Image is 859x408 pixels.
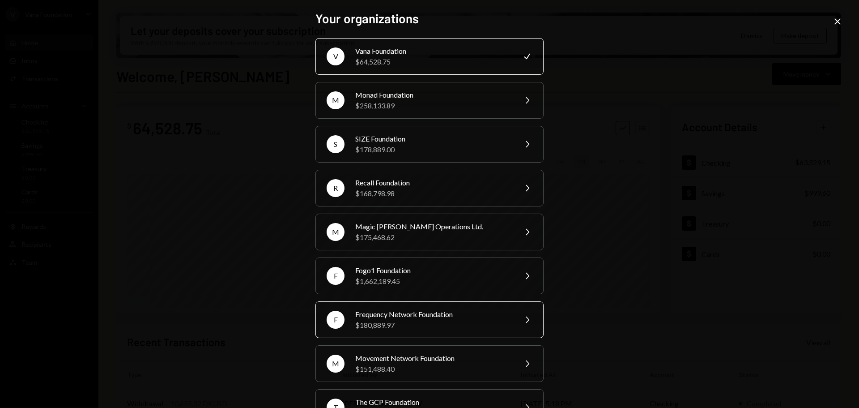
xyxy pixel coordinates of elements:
button: MMonad Foundation$258,133.89 [315,82,544,119]
div: Recall Foundation [355,177,511,188]
div: S [327,135,344,153]
div: $1,662,189.45 [355,276,511,287]
button: MMagic [PERSON_NAME] Operations Ltd.$175,468.62 [315,214,544,250]
div: Fogo1 Foundation [355,265,511,276]
button: VVana Foundation$64,528.75 [315,38,544,75]
div: $175,468.62 [355,232,511,243]
div: Movement Network Foundation [355,353,511,364]
div: Vana Foundation [355,46,511,56]
div: $64,528.75 [355,56,511,67]
div: $258,133.89 [355,100,511,111]
div: M [327,355,344,373]
button: FFrequency Network Foundation$180,889.97 [315,301,544,338]
div: V [327,47,344,65]
div: $168,798.98 [355,188,511,199]
button: FFogo1 Foundation$1,662,189.45 [315,258,544,294]
div: The GCP Foundation [355,397,511,408]
div: R [327,179,344,197]
div: F [327,311,344,329]
div: M [327,223,344,241]
button: MMovement Network Foundation$151,488.40 [315,345,544,382]
div: F [327,267,344,285]
div: Frequency Network Foundation [355,309,511,320]
h2: Your organizations [315,10,544,27]
button: RRecall Foundation$168,798.98 [315,170,544,206]
div: $180,889.97 [355,320,511,331]
div: $151,488.40 [355,364,511,374]
div: M [327,91,344,109]
div: Monad Foundation [355,90,511,100]
div: Magic [PERSON_NAME] Operations Ltd. [355,221,511,232]
div: SIZE Foundation [355,133,511,144]
button: SSIZE Foundation$178,889.00 [315,126,544,163]
div: $178,889.00 [355,144,511,155]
